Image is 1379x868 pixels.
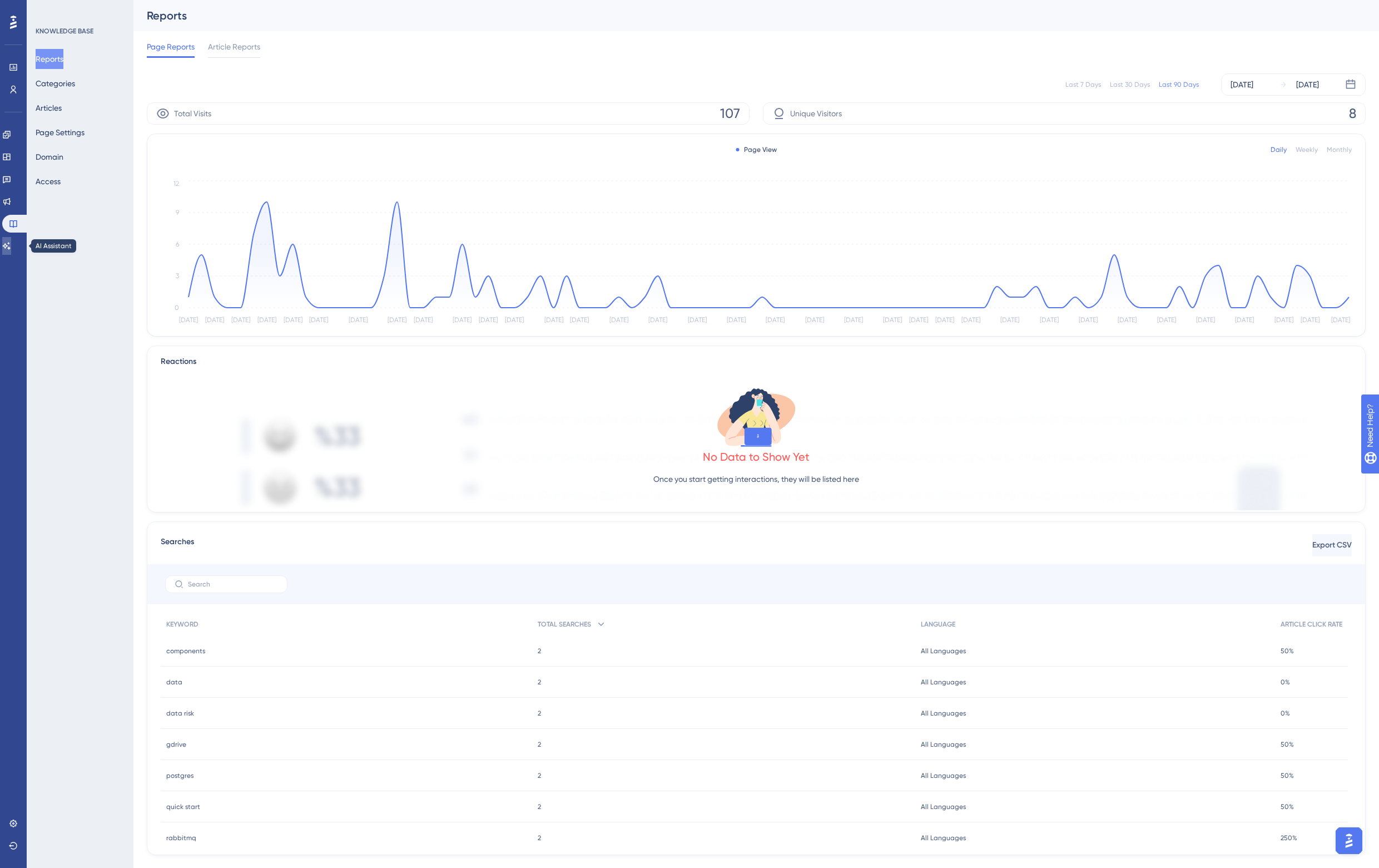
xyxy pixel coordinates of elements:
div: [DATE] [1296,78,1319,91]
tspan: [DATE] [479,316,498,324]
div: Reports [147,8,1338,23]
span: ARTICLE CLICK RATE [1281,620,1342,629]
tspan: [DATE] [766,316,785,324]
p: Once you start getting interactions, they will be listed here [653,472,859,486]
span: 2 [538,771,541,780]
button: Access [36,171,61,191]
tspan: 9 [176,209,179,216]
tspan: [DATE] [688,316,707,324]
span: quick start [166,802,200,811]
span: All Languages [921,834,966,842]
span: Export CSV [1312,539,1352,552]
span: All Languages [921,709,966,718]
button: Export CSV [1312,534,1352,556]
tspan: 3 [176,272,179,280]
span: 50% [1281,647,1294,655]
div: Last 7 Days [1065,80,1101,89]
tspan: [DATE] [805,316,824,324]
span: 50% [1281,740,1294,749]
button: Reports [36,49,63,69]
span: All Languages [921,771,966,780]
tspan: [DATE] [284,316,302,324]
tspan: [DATE] [453,316,472,324]
span: gdrive [166,740,186,749]
span: data risk [166,709,194,718]
span: 250% [1281,834,1297,842]
span: Unique Visitors [790,107,842,120]
tspan: [DATE] [570,316,589,324]
tspan: 12 [173,180,179,188]
div: Daily [1271,145,1287,154]
tspan: [DATE] [388,316,406,324]
button: Articles [36,98,62,118]
span: 2 [538,802,541,811]
div: Monthly [1327,145,1352,154]
span: 2 [538,740,541,749]
tspan: [DATE] [544,316,563,324]
span: KEYWORD [166,620,199,629]
span: postgres [166,771,194,780]
span: data [166,678,182,687]
tspan: [DATE] [883,316,902,324]
iframe: UserGuiding AI Assistant Launcher [1332,824,1366,857]
div: Last 30 Days [1110,80,1150,89]
span: 2 [538,709,541,718]
tspan: [DATE] [1301,316,1320,324]
span: 50% [1281,802,1294,811]
span: 2 [538,834,541,842]
span: 0% [1281,709,1290,718]
span: All Languages [921,802,966,811]
tspan: [DATE] [727,316,746,324]
span: Article Reports [208,40,260,53]
tspan: [DATE] [1000,316,1019,324]
span: 2 [538,647,541,655]
tspan: [DATE] [309,316,328,324]
tspan: [DATE] [1040,316,1059,324]
button: Page Settings [36,122,85,142]
span: 50% [1281,771,1294,780]
tspan: [DATE] [1157,316,1176,324]
span: 2 [538,678,541,687]
tspan: [DATE] [205,316,224,324]
span: components [166,647,205,655]
tspan: [DATE] [1331,316,1350,324]
tspan: [DATE] [935,316,954,324]
span: rabbitmq [166,834,196,842]
button: Domain [36,147,63,167]
tspan: [DATE] [648,316,667,324]
div: Last 90 Days [1159,80,1199,89]
tspan: [DATE] [1079,316,1098,324]
tspan: 6 [176,240,179,248]
tspan: [DATE] [414,316,433,324]
span: TOTAL SEARCHES [538,620,591,629]
div: Weekly [1296,145,1318,154]
span: Total Visits [174,107,211,120]
tspan: [DATE] [179,316,198,324]
span: All Languages [921,678,966,687]
div: Page View [736,145,777,154]
span: 0% [1281,678,1290,687]
span: Searches [161,535,194,555]
span: All Languages [921,740,966,749]
input: Search [188,580,278,588]
tspan: [DATE] [505,316,524,324]
div: Reactions [161,355,1352,368]
tspan: 0 [175,304,179,312]
span: 107 [720,105,740,122]
div: KNOWLEDGE BASE [36,27,93,36]
span: Page Reports [147,40,195,53]
span: All Languages [921,647,966,655]
tspan: [DATE] [1235,316,1254,324]
span: 8 [1349,105,1356,122]
tspan: [DATE] [1118,316,1137,324]
tspan: [DATE] [1274,316,1293,324]
tspan: [DATE] [609,316,628,324]
tspan: [DATE] [844,316,863,324]
tspan: [DATE] [231,316,250,324]
tspan: [DATE] [909,316,928,324]
tspan: [DATE] [1196,316,1215,324]
tspan: [DATE] [257,316,276,324]
div: No Data to Show Yet [703,449,810,465]
tspan: [DATE] [349,316,368,324]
